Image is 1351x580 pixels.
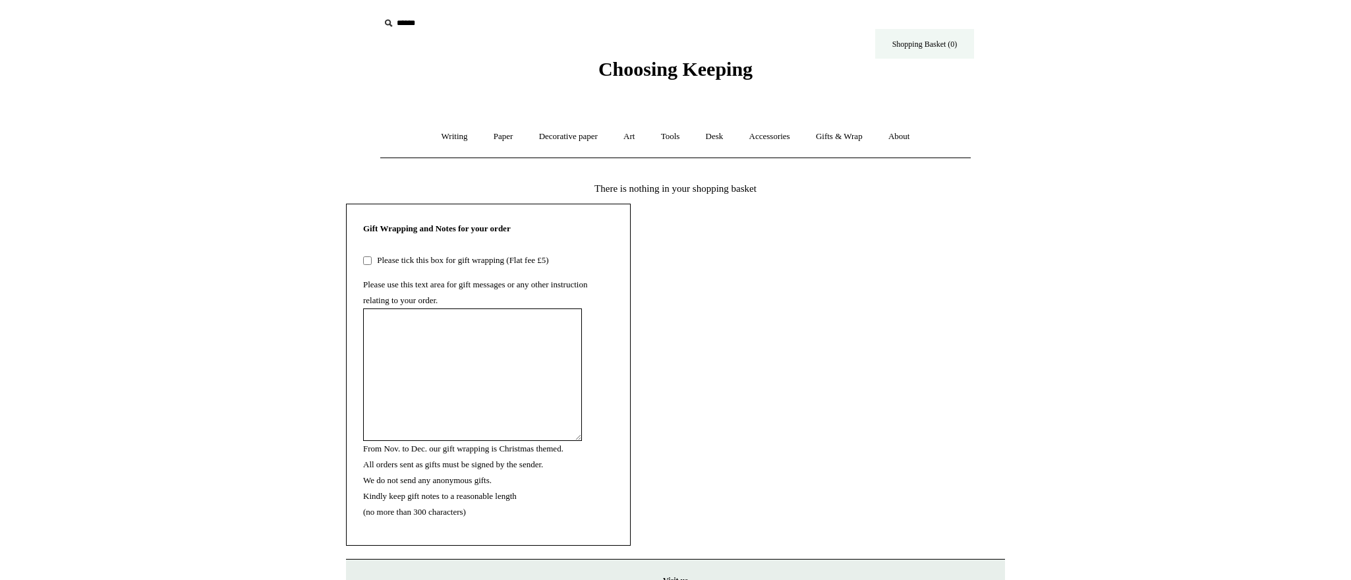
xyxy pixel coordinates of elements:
[363,444,563,517] label: From Nov. to Dec. our gift wrapping is Christmas themed. All orders sent as gifts must be signed ...
[346,181,1005,196] p: There is nothing in your shopping basket
[875,29,974,59] a: Shopping Basket (0)
[363,279,587,305] label: Please use this text area for gift messages or any other instruction relating to your order.
[649,119,692,154] a: Tools
[737,119,802,154] a: Accessories
[804,119,875,154] a: Gifts & Wrap
[598,58,753,80] span: Choosing Keeping
[363,223,511,233] strong: Gift Wrapping and Notes for your order
[482,119,525,154] a: Paper
[430,119,480,154] a: Writing
[598,69,753,78] a: Choosing Keeping
[527,119,610,154] a: Decorative paper
[612,119,647,154] a: Art
[694,119,735,154] a: Desk
[877,119,922,154] a: About
[374,255,548,265] label: Please tick this box for gift wrapping (Flat fee £5)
